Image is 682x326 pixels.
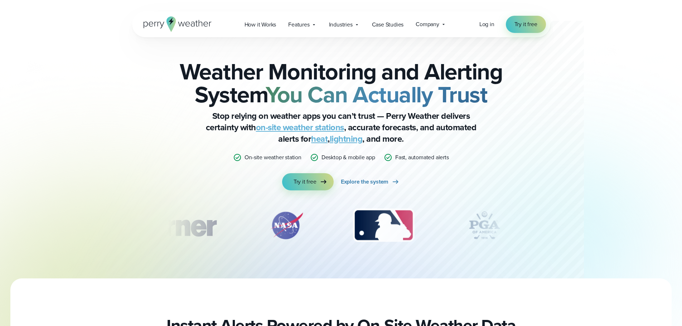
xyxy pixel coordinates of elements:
[341,173,400,190] a: Explore the system
[372,20,404,29] span: Case Studies
[168,208,514,247] div: slideshow
[261,208,311,243] img: NASA.svg
[514,20,537,29] span: Try it free
[395,153,449,162] p: Fast, automated alerts
[346,208,421,243] div: 3 of 12
[256,121,344,134] a: on-site weather stations
[366,17,410,32] a: Case Studies
[479,20,494,29] a: Log in
[456,208,513,243] img: PGA.svg
[125,208,227,243] img: Turner-Construction_1.svg
[321,153,375,162] p: Desktop & mobile app
[238,17,282,32] a: How it Works
[341,177,388,186] span: Explore the system
[288,20,309,29] span: Features
[125,208,227,243] div: 1 of 12
[266,78,487,111] strong: You Can Actually Trust
[168,60,514,106] h2: Weather Monitoring and Alerting System
[456,208,513,243] div: 4 of 12
[479,20,494,28] span: Log in
[245,20,276,29] span: How it Works
[346,208,421,243] img: MLB.svg
[329,20,353,29] span: Industries
[311,132,328,145] a: heat
[261,208,311,243] div: 2 of 12
[198,110,484,145] p: Stop relying on weather apps you can’t trust — Perry Weather delivers certainty with , accurate f...
[416,20,439,29] span: Company
[245,153,301,162] p: On-site weather station
[282,173,334,190] a: Try it free
[506,16,546,33] a: Try it free
[294,177,316,186] span: Try it free
[330,132,363,145] a: lightning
